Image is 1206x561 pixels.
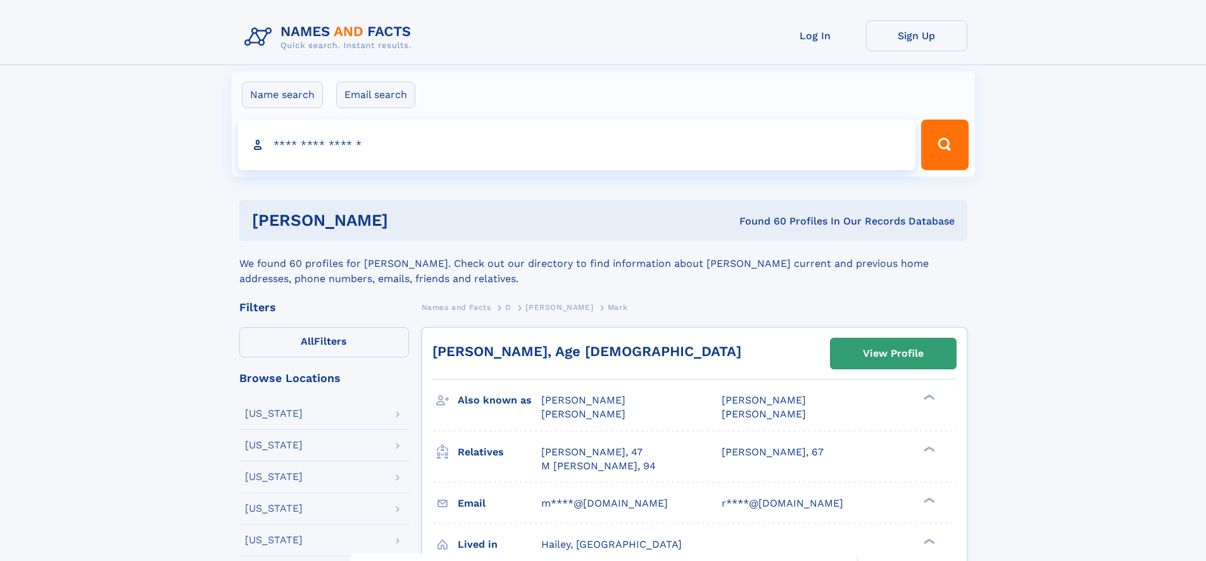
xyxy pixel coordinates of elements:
[525,303,593,312] span: [PERSON_NAME]
[458,534,541,555] h3: Lived in
[245,409,303,419] div: [US_STATE]
[252,213,564,228] h1: [PERSON_NAME]
[866,20,967,51] a: Sign Up
[239,241,967,287] div: We found 60 profiles for [PERSON_NAME]. Check out our directory to find information about [PERSON...
[239,373,409,384] div: Browse Locations
[239,20,422,54] img: Logo Names and Facts
[863,339,924,368] div: View Profile
[541,408,625,420] span: [PERSON_NAME]
[541,445,643,459] a: [PERSON_NAME], 47
[920,445,936,453] div: ❯
[920,393,936,402] div: ❯
[541,459,656,473] a: M [PERSON_NAME], 94
[432,343,741,359] a: [PERSON_NAME], Age [DEMOGRAPHIC_DATA]
[765,20,866,51] a: Log In
[245,535,303,545] div: [US_STATE]
[458,390,541,411] h3: Also known as
[245,440,303,450] div: [US_STATE]
[722,445,824,459] a: [PERSON_NAME], 67
[563,214,955,228] div: Found 60 Profiles In Our Records Database
[458,493,541,514] h3: Email
[722,408,806,420] span: [PERSON_NAME]
[831,338,956,369] a: View Profile
[920,537,936,545] div: ❯
[505,299,512,315] a: D
[336,82,415,108] label: Email search
[722,394,806,406] span: [PERSON_NAME]
[239,327,409,357] label: Filters
[242,82,323,108] label: Name search
[239,302,409,313] div: Filters
[238,120,916,170] input: search input
[245,472,303,482] div: [US_STATE]
[525,299,593,315] a: [PERSON_NAME]
[505,303,512,312] span: D
[541,538,682,550] span: Hailey, [GEOGRAPHIC_DATA]
[920,496,936,504] div: ❯
[541,394,625,406] span: [PERSON_NAME]
[301,335,314,347] span: All
[921,120,968,170] button: Search Button
[422,299,491,315] a: Names and Facts
[608,303,627,312] span: Mark
[245,503,303,514] div: [US_STATE]
[458,441,541,463] h3: Relatives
